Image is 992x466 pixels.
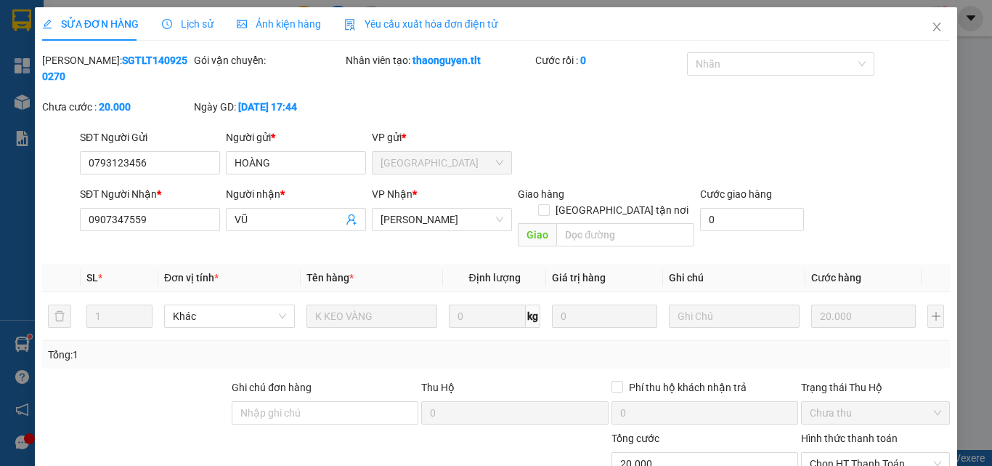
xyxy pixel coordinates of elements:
span: Giao hàng [518,188,564,200]
span: user-add [346,214,357,225]
span: edit [42,19,52,29]
span: Cước hàng [811,272,861,284]
span: Chưa thu [810,402,941,424]
span: Tổng cước [611,433,659,444]
div: SĐT Người Nhận [80,186,220,202]
div: Chưa cước : [42,99,191,115]
input: VD: Bàn, Ghế [306,305,437,328]
span: Cao Tốc [381,209,503,230]
img: icon [344,19,356,31]
label: Hình thức thanh toán [801,433,898,444]
span: Đơn vị tính [164,272,219,284]
div: VP gửi [372,129,512,145]
button: Close [916,7,957,48]
div: Cước rồi : [535,52,684,68]
th: Ghi chú [663,264,805,292]
div: [PERSON_NAME]: [42,52,191,84]
input: Ghi chú đơn hàng [232,401,418,425]
span: Khác [173,305,286,327]
input: Ghi Chú [669,305,800,328]
span: SỬA ĐƠN HÀNG [42,18,139,30]
b: 0 [580,55,586,66]
button: delete [48,305,71,328]
b: 20.000 [99,101,131,113]
span: kg [526,305,540,328]
b: thaonguyen.tlt [412,55,481,66]
input: 0 [811,305,916,328]
span: picture [237,19,247,29]
span: Giao [518,223,556,246]
input: 0 [552,305,656,328]
div: Người nhận [226,186,366,202]
span: VP Nhận [372,188,412,200]
label: Cước giao hàng [700,188,772,200]
div: SĐT Người Gửi [80,129,220,145]
span: Ảnh kiện hàng [237,18,321,30]
span: [GEOGRAPHIC_DATA] tận nơi [550,202,694,218]
span: Phí thu hộ khách nhận trả [623,379,752,395]
div: Người gửi [226,129,366,145]
input: Cước giao hàng [700,208,804,231]
span: SL [86,272,98,284]
span: Thu Hộ [421,382,455,393]
button: plus [927,305,944,328]
span: Định lượng [468,272,520,284]
div: Trạng thái Thu Hộ [801,379,950,395]
div: Nhân viên tạo: [346,52,532,68]
span: clock-circle [162,19,172,29]
label: Ghi chú đơn hàng [232,382,312,393]
div: Tổng: 1 [48,347,384,363]
span: Tên hàng [306,272,354,284]
div: Ngày GD: [194,99,343,115]
span: Sài Gòn [381,152,503,174]
span: close [931,21,943,33]
span: Lịch sử [162,18,214,30]
span: Yêu cầu xuất hóa đơn điện tử [344,18,497,30]
b: [DATE] 17:44 [238,101,297,113]
input: Dọc đường [556,223,694,246]
span: Giá trị hàng [552,272,606,284]
div: Gói vận chuyển: [194,52,343,68]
